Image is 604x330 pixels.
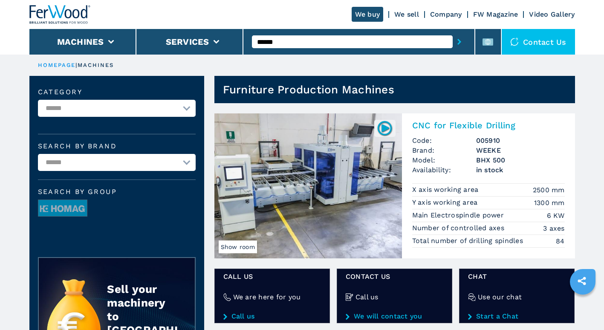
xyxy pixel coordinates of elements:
[346,293,353,301] img: Call us
[476,155,565,165] h3: BHX 500
[571,270,592,292] a: sharethis
[38,62,76,68] a: HOMEPAGE
[412,136,476,145] span: Code:
[502,29,575,55] div: Contact us
[534,198,565,208] em: 1300 mm
[223,272,321,281] span: Call us
[412,145,476,155] span: Brand:
[376,120,393,136] img: 005910
[412,211,506,220] p: Main Electrospindle power
[412,236,526,246] p: Total number of drilling spindles
[556,236,565,246] em: 84
[233,292,301,302] h4: We are here for you
[412,223,507,233] p: Number of controlled axes
[223,293,231,301] img: We are here for you
[219,240,257,253] span: Show room
[430,10,462,18] a: Company
[352,7,384,22] a: We buy
[29,5,91,24] img: Ferwood
[412,120,565,130] h2: CNC for Flexible Drilling
[38,89,196,96] label: Category
[75,62,77,68] span: |
[547,211,565,220] em: 6 KW
[223,313,321,320] a: Call us
[38,143,196,150] label: Search by brand
[223,83,394,96] h1: Furniture Production Machines
[473,10,518,18] a: FW Magazine
[468,293,476,301] img: Use our chat
[412,165,476,175] span: Availability:
[476,145,565,155] h3: WEEKE
[78,61,114,69] p: machines
[346,313,443,320] a: We will contact you
[412,185,481,194] p: X axis working area
[478,292,522,302] h4: Use our chat
[355,292,379,302] h4: Call us
[543,223,565,233] em: 3 axes
[346,272,443,281] span: CONTACT US
[38,188,196,195] span: Search by group
[412,198,480,207] p: Y axis working area
[468,313,566,320] a: Start a Chat
[568,292,598,324] iframe: Chat
[529,10,575,18] a: Video Gallery
[453,32,466,52] button: submit-button
[214,113,575,258] a: CNC for Flexible Drilling WEEKE BHX 500Show room005910CNC for Flexible DrillingCode:005910Brand:W...
[476,136,565,145] h3: 005910
[510,38,519,46] img: Contact us
[468,272,566,281] span: Chat
[214,113,402,258] img: CNC for Flexible Drilling WEEKE BHX 500
[38,200,87,217] img: image
[476,165,565,175] span: in stock
[533,185,565,195] em: 2500 mm
[412,155,476,165] span: Model:
[57,37,104,47] button: Machines
[394,10,419,18] a: We sell
[166,37,209,47] button: Services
